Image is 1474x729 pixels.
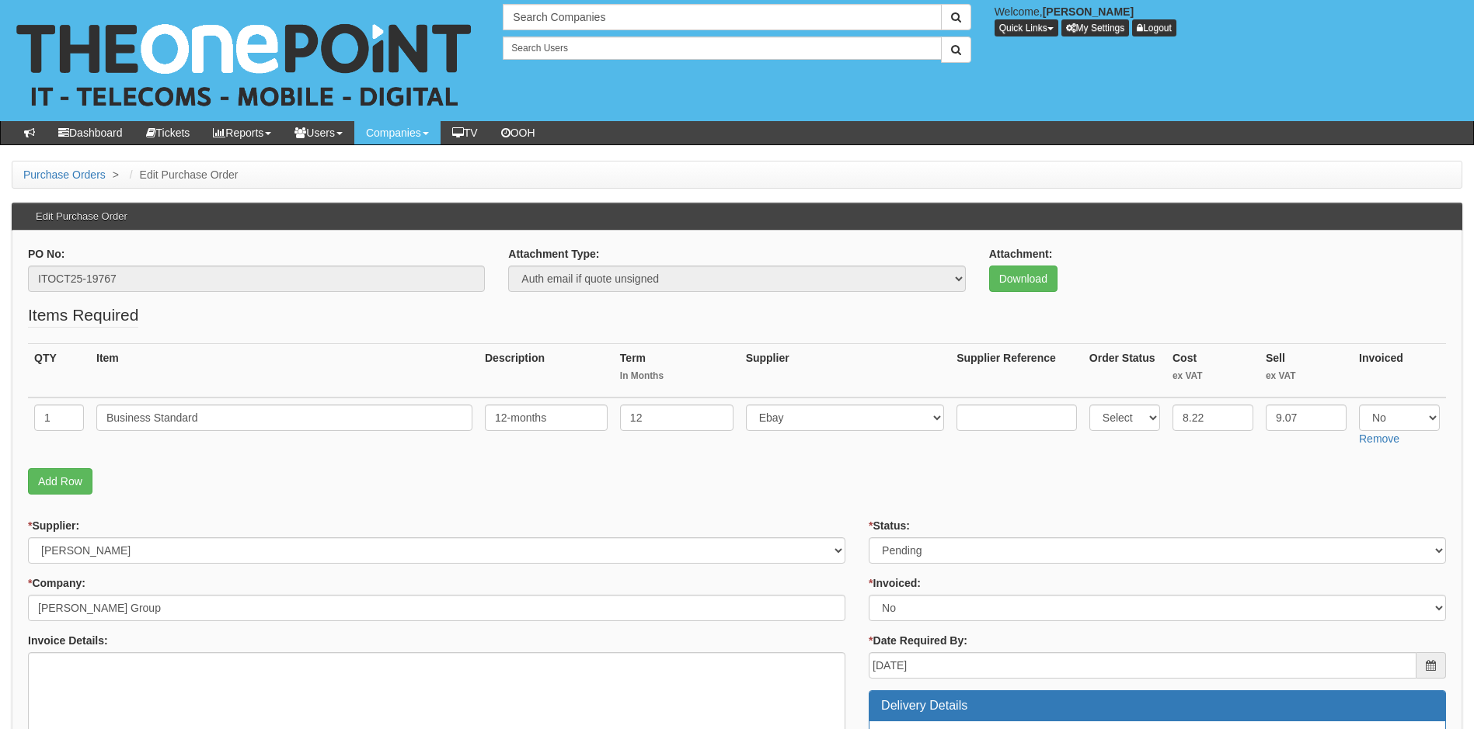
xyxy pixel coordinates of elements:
label: Date Required By: [869,633,967,648]
li: Edit Purchase Order [126,167,239,182]
input: Search Users [503,36,941,60]
h3: Edit Purchase Order [28,203,135,230]
th: Supplier [740,344,951,398]
th: Term [614,344,740,398]
label: Attachment: [989,246,1053,262]
a: Add Row [28,468,92,495]
label: Company: [28,575,85,591]
a: Download [989,266,1058,292]
th: Invoiced [1353,344,1446,398]
th: Item [90,344,479,398]
th: Sell [1260,344,1353,398]
small: ex VAT [1266,370,1347,383]
h3: Delivery Details [881,699,1434,713]
a: TV [441,121,490,144]
th: Supplier Reference [950,344,1083,398]
th: Cost [1166,344,1260,398]
legend: Items Required [28,304,138,328]
span: > [109,168,123,181]
a: Logout [1132,19,1176,36]
th: QTY [28,344,90,398]
button: Quick Links [995,19,1058,36]
a: Companies [354,121,441,144]
th: Order Status [1083,344,1166,398]
input: Search Companies [503,4,941,30]
label: PO No: [28,246,64,262]
label: Supplier: [28,518,79,533]
a: Reports [201,121,283,144]
b: [PERSON_NAME] [1043,5,1134,18]
a: Dashboard [47,121,134,144]
label: Status: [869,518,910,533]
a: Users [283,121,354,144]
div: Welcome, [983,4,1474,36]
label: Invoiced: [869,575,921,591]
a: Purchase Orders [23,168,106,181]
a: My Settings [1061,19,1130,36]
small: ex VAT [1173,370,1253,383]
a: Tickets [134,121,202,144]
small: In Months [620,370,734,383]
label: Invoice Details: [28,633,108,648]
label: Attachment Type: [508,246,599,262]
a: OOH [490,121,547,144]
a: Remove [1359,432,1399,445]
th: Description [479,344,614,398]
